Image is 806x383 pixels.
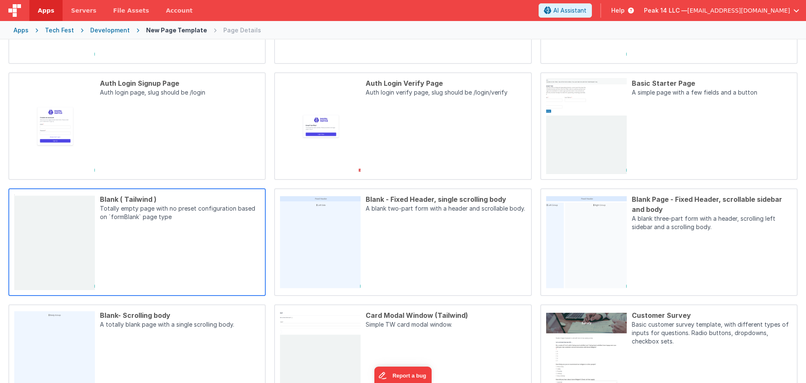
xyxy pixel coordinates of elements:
span: Peak 14 LLC — [644,6,687,15]
div: Customer Survey [632,310,792,320]
span: Apps [38,6,54,15]
div: New Page Template [146,26,207,34]
div: Apps [13,26,29,34]
div: Blank Page - Fixed Header, scrollable sidebar and body [632,194,792,214]
span: AI Assistant [553,6,586,15]
span: Help [611,6,625,15]
p: A blank two-part form with a header and scrollable body. [366,204,526,214]
p: A blank three-part form with a header, scrolling left sidebar and a scrolling body. [632,214,792,233]
div: Page Details [223,26,261,34]
div: Auth Login Verify Page [366,78,526,88]
div: Tech Fest [45,26,74,34]
button: Peak 14 LLC — [EMAIL_ADDRESS][DOMAIN_NAME] [644,6,799,15]
div: Card Modal Window (Tailwind) [366,310,526,320]
div: Blank ( Tailwind ) [100,194,260,204]
span: File Assets [113,6,149,15]
span: Servers [71,6,96,15]
p: Auth login page, slug should be /login [100,88,260,98]
div: Development [90,26,130,34]
p: A totally blank page with a single scrolling body. [100,320,260,330]
p: Basic customer survey template, with different types of inputs for questions. Radio buttons, drop... [632,320,792,347]
div: Blank - Fixed Header, single scrolling body [366,194,526,204]
p: Auth login verify page, slug should be /login/verify [366,88,526,98]
p: Totally empty page with no preset configuration based on `formBlank` page type [100,204,260,223]
button: AI Assistant [539,3,592,18]
span: [EMAIL_ADDRESS][DOMAIN_NAME] [687,6,790,15]
p: Simple TW card modal window. [366,320,526,330]
div: Blank- Scrolling body [100,310,260,320]
div: Basic Starter Page [632,78,792,88]
p: A simple page with a few fields and a button [632,88,792,98]
div: Auth Login Signup Page [100,78,260,88]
